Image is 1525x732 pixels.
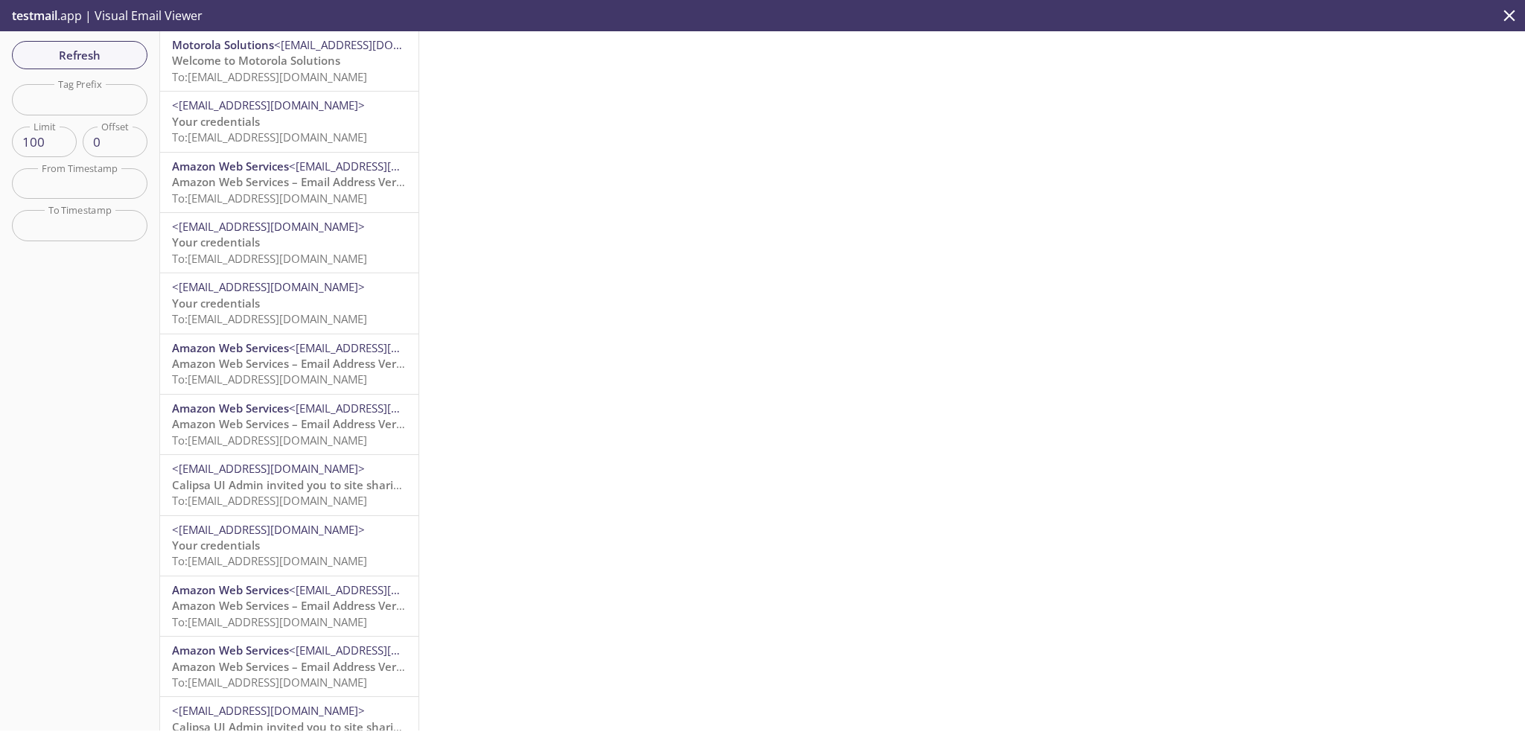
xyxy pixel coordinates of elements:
[172,461,365,476] span: <[EMAIL_ADDRESS][DOMAIN_NAME]>
[172,159,289,174] span: Amazon Web Services
[172,114,260,129] span: Your credentials
[160,92,418,151] div: <[EMAIL_ADDRESS][DOMAIN_NAME]>Your credentialsTo:[EMAIL_ADDRESS][DOMAIN_NAME]
[172,69,367,84] span: To: [EMAIL_ADDRESS][DOMAIN_NAME]
[172,416,778,431] span: Amazon Web Services – Email Address Verification Request in region [GEOGRAPHIC_DATA] ([GEOGRAPHIC...
[172,130,367,144] span: To: [EMAIL_ADDRESS][DOMAIN_NAME]
[160,576,418,636] div: Amazon Web Services<[EMAIL_ADDRESS][DOMAIN_NAME]>Amazon Web Services – Email Address Verification...
[172,582,289,597] span: Amazon Web Services
[172,311,367,326] span: To: [EMAIL_ADDRESS][DOMAIN_NAME]
[172,356,778,371] span: Amazon Web Services – Email Address Verification Request in region [GEOGRAPHIC_DATA] ([GEOGRAPHIC...
[160,334,418,394] div: Amazon Web Services<[EMAIL_ADDRESS][DOMAIN_NAME]>Amazon Web Services – Email Address Verification...
[172,598,778,613] span: Amazon Web Services – Email Address Verification Request in region [GEOGRAPHIC_DATA] ([GEOGRAPHIC...
[172,538,260,553] span: Your credentials
[274,37,467,52] span: <[EMAIL_ADDRESS][DOMAIN_NAME]>
[172,372,367,386] span: To: [EMAIL_ADDRESS][DOMAIN_NAME]
[24,45,136,65] span: Refresh
[289,340,482,355] span: <[EMAIL_ADDRESS][DOMAIN_NAME]>
[172,477,465,492] span: Calipsa UI Admin invited you to site sharing on Calipsa
[12,7,57,24] span: testmail
[172,191,367,206] span: To: [EMAIL_ADDRESS][DOMAIN_NAME]
[160,637,418,696] div: Amazon Web Services<[EMAIL_ADDRESS][DOMAIN_NAME]>Amazon Web Services – Email Address Verification...
[160,273,418,333] div: <[EMAIL_ADDRESS][DOMAIN_NAME]>Your credentialsTo:[EMAIL_ADDRESS][DOMAIN_NAME]
[172,219,365,234] span: <[EMAIL_ADDRESS][DOMAIN_NAME]>
[160,153,418,212] div: Amazon Web Services<[EMAIL_ADDRESS][DOMAIN_NAME]>Amazon Web Services – Email Address Verification...
[172,433,367,448] span: To: [EMAIL_ADDRESS][DOMAIN_NAME]
[289,159,482,174] span: <[EMAIL_ADDRESS][DOMAIN_NAME]>
[172,703,365,718] span: <[EMAIL_ADDRESS][DOMAIN_NAME]>
[172,553,367,568] span: To: [EMAIL_ADDRESS][DOMAIN_NAME]
[160,395,418,454] div: Amazon Web Services<[EMAIL_ADDRESS][DOMAIN_NAME]>Amazon Web Services – Email Address Verification...
[172,659,778,674] span: Amazon Web Services – Email Address Verification Request in region [GEOGRAPHIC_DATA] ([GEOGRAPHIC...
[172,643,289,658] span: Amazon Web Services
[160,516,418,576] div: <[EMAIL_ADDRESS][DOMAIN_NAME]>Your credentialsTo:[EMAIL_ADDRESS][DOMAIN_NAME]
[289,582,482,597] span: <[EMAIL_ADDRESS][DOMAIN_NAME]>
[172,493,367,508] span: To: [EMAIL_ADDRESS][DOMAIN_NAME]
[172,522,365,537] span: <[EMAIL_ADDRESS][DOMAIN_NAME]>
[172,401,289,416] span: Amazon Web Services
[160,31,418,91] div: Motorola Solutions<[EMAIL_ADDRESS][DOMAIN_NAME]>Welcome to Motorola SolutionsTo:[EMAIL_ADDRESS][D...
[172,296,260,311] span: Your credentials
[172,675,367,690] span: To: [EMAIL_ADDRESS][DOMAIN_NAME]
[172,235,260,249] span: Your credentials
[172,174,778,189] span: Amazon Web Services – Email Address Verification Request in region [GEOGRAPHIC_DATA] ([GEOGRAPHIC...
[160,455,418,515] div: <[EMAIL_ADDRESS][DOMAIN_NAME]>Calipsa UI Admin invited you to site sharing on CalipsaTo:[EMAIL_AD...
[172,279,365,294] span: <[EMAIL_ADDRESS][DOMAIN_NAME]>
[160,213,418,273] div: <[EMAIL_ADDRESS][DOMAIN_NAME]>Your credentialsTo:[EMAIL_ADDRESS][DOMAIN_NAME]
[172,53,340,68] span: Welcome to Motorola Solutions
[289,643,482,658] span: <[EMAIL_ADDRESS][DOMAIN_NAME]>
[172,614,367,629] span: To: [EMAIL_ADDRESS][DOMAIN_NAME]
[12,41,147,69] button: Refresh
[172,340,289,355] span: Amazon Web Services
[172,251,367,266] span: To: [EMAIL_ADDRESS][DOMAIN_NAME]
[172,98,365,112] span: <[EMAIL_ADDRESS][DOMAIN_NAME]>
[172,37,274,52] span: Motorola Solutions
[289,401,482,416] span: <[EMAIL_ADDRESS][DOMAIN_NAME]>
